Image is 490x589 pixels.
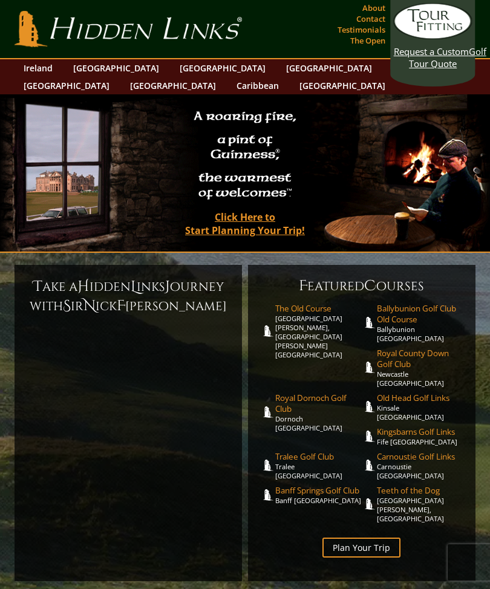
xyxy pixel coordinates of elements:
[377,451,463,462] span: Carnoustie Golf Links
[27,277,230,316] h6: ake a idden inks ourney with ir ick [PERSON_NAME]
[377,426,463,437] span: Kingsbarns Golf Links
[275,451,362,480] a: Tralee Golf ClubTralee [GEOGRAPHIC_DATA]
[173,206,317,241] a: Click Here toStart Planning Your Trip!
[377,451,463,480] a: Carnoustie Golf LinksCarnoustie [GEOGRAPHIC_DATA]
[33,277,42,296] span: T
[188,105,302,206] h2: A roaring fire, a pint of Guinness , the warmest of welcomes™.
[275,392,362,414] span: Royal Dornoch Golf Club
[293,77,391,94] a: [GEOGRAPHIC_DATA]
[83,296,96,316] span: N
[364,276,376,296] span: C
[377,485,463,496] span: Teeth of the Dog
[377,426,463,446] a: Kingsbarns Golf LinksFife [GEOGRAPHIC_DATA]
[377,485,463,523] a: Teeth of the Dog[GEOGRAPHIC_DATA][PERSON_NAME], [GEOGRAPHIC_DATA]
[124,77,222,94] a: [GEOGRAPHIC_DATA]
[275,303,362,314] span: The Old Course
[275,451,362,462] span: Tralee Golf Club
[377,392,463,421] a: Old Head Golf LinksKinsale [GEOGRAPHIC_DATA]
[117,296,125,316] span: F
[67,59,165,77] a: [GEOGRAPHIC_DATA]
[275,485,362,505] a: Banff Springs Golf ClubBanff [GEOGRAPHIC_DATA]
[63,296,71,316] span: S
[131,277,137,296] span: L
[260,276,463,296] h6: eatured ourses
[174,59,272,77] a: [GEOGRAPHIC_DATA]
[275,392,362,432] a: Royal Dornoch Golf ClubDornoch [GEOGRAPHIC_DATA]
[77,277,90,296] span: H
[353,10,388,27] a: Contact
[18,59,59,77] a: Ireland
[299,276,307,296] span: F
[275,303,362,359] a: The Old Course[GEOGRAPHIC_DATA][PERSON_NAME], [GEOGRAPHIC_DATA][PERSON_NAME] [GEOGRAPHIC_DATA]
[275,485,362,496] span: Banff Springs Golf Club
[347,32,388,49] a: The Open
[377,303,463,325] span: Ballybunion Golf Club Old Course
[377,303,463,343] a: Ballybunion Golf Club Old CourseBallybunion [GEOGRAPHIC_DATA]
[377,392,463,403] span: Old Head Golf Links
[394,3,472,70] a: Request a CustomGolf Tour Quote
[377,348,463,388] a: Royal County Down Golf ClubNewcastle [GEOGRAPHIC_DATA]
[18,77,116,94] a: [GEOGRAPHIC_DATA]
[377,348,463,369] span: Royal County Down Golf Club
[335,21,388,38] a: Testimonials
[280,59,378,77] a: [GEOGRAPHIC_DATA]
[322,538,400,558] a: Plan Your Trip
[394,45,469,57] span: Request a Custom
[230,77,285,94] a: Caribbean
[165,277,170,296] span: J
